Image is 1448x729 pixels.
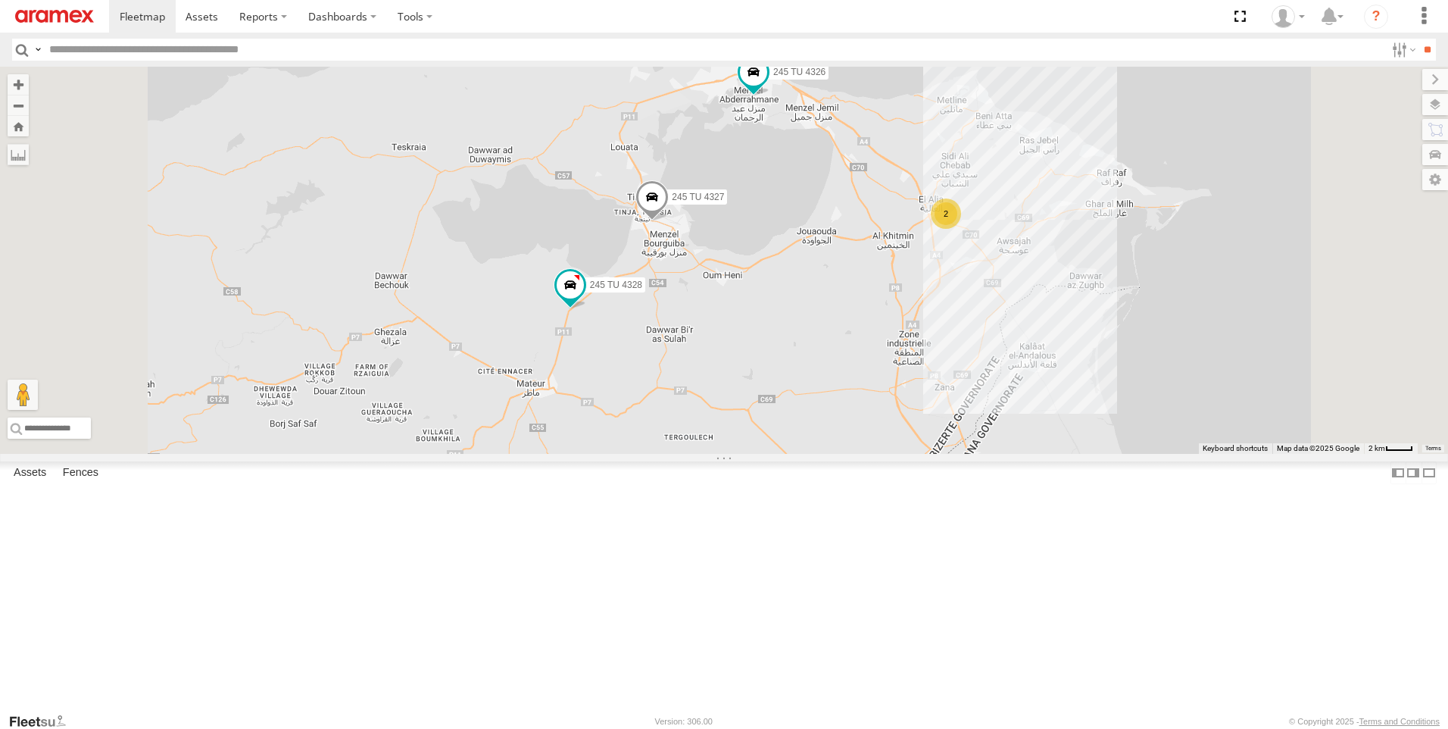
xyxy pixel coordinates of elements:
[1368,444,1385,452] span: 2 km
[8,116,29,136] button: Zoom Home
[1359,717,1440,726] a: Terms and Conditions
[1425,446,1441,452] a: Terms (opens in new tab)
[1390,461,1406,483] label: Dock Summary Table to the Left
[1421,461,1437,483] label: Hide Summary Table
[1289,717,1440,726] div: © Copyright 2025 -
[1364,443,1418,454] button: Map Scale: 2 km per 33 pixels
[931,199,961,229] div: 2
[8,714,78,729] a: Visit our Website
[590,280,642,290] span: 245 TU 4328
[8,380,38,410] button: Drag Pegman onto the map to open Street View
[1406,461,1421,483] label: Dock Summary Table to the Right
[1386,39,1418,61] label: Search Filter Options
[1266,5,1310,28] div: MohamedHaythem Bouchagfa
[8,95,29,116] button: Zoom out
[1364,5,1388,29] i: ?
[6,462,54,483] label: Assets
[1422,169,1448,190] label: Map Settings
[8,144,29,165] label: Measure
[1203,443,1268,454] button: Keyboard shortcuts
[8,74,29,95] button: Zoom in
[672,192,724,202] span: 245 TU 4327
[55,462,106,483] label: Fences
[655,717,713,726] div: Version: 306.00
[15,10,94,23] img: aramex-logo.svg
[32,39,44,61] label: Search Query
[773,66,825,77] span: 245 TU 4326
[1277,444,1359,452] span: Map data ©2025 Google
